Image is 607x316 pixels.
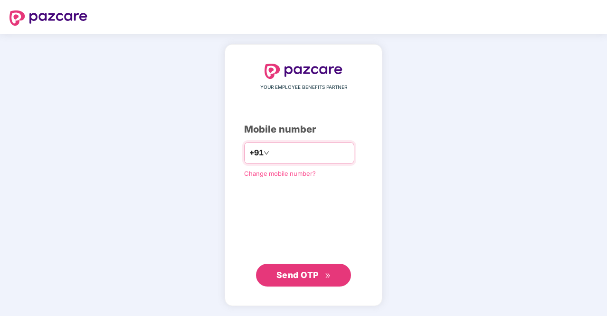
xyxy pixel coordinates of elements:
img: logo [265,64,342,79]
span: YOUR EMPLOYEE BENEFITS PARTNER [260,84,347,91]
img: logo [9,10,87,26]
span: Send OTP [276,270,319,280]
div: Mobile number [244,122,363,137]
span: +91 [249,147,264,159]
span: down [264,150,269,156]
span: double-right [325,273,331,279]
button: Send OTPdouble-right [256,264,351,287]
a: Change mobile number? [244,170,316,177]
